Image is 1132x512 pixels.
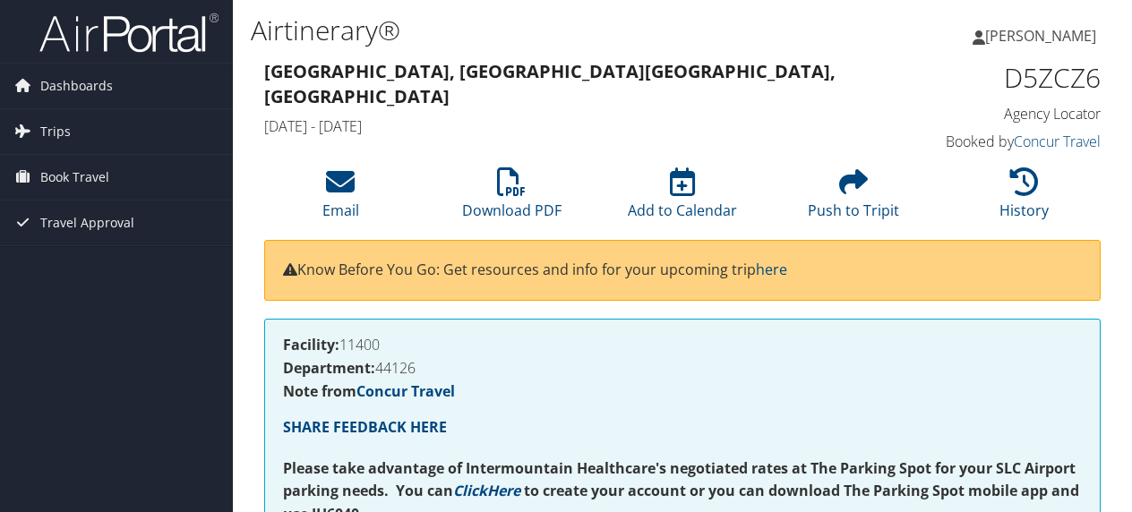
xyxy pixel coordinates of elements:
[283,358,375,378] strong: Department:
[283,337,1082,352] h4: 11400
[283,335,339,354] strong: Facility:
[453,481,487,500] a: Click
[283,417,447,437] a: SHARE FEEDBACK HERE
[322,177,359,220] a: Email
[283,361,1082,375] h4: 44126
[283,381,455,401] strong: Note from
[356,381,455,401] a: Concur Travel
[264,59,836,108] strong: [GEOGRAPHIC_DATA], [GEOGRAPHIC_DATA] [GEOGRAPHIC_DATA], [GEOGRAPHIC_DATA]
[487,481,520,500] a: Here
[40,201,134,245] span: Travel Approval
[40,155,109,200] span: Book Travel
[808,177,899,220] a: Push to Tripit
[39,12,219,54] img: airportal-logo.png
[264,116,885,136] h4: [DATE] - [DATE]
[912,132,1101,151] h4: Booked by
[40,64,113,108] span: Dashboards
[985,26,1096,46] span: [PERSON_NAME]
[912,59,1101,97] h1: D5ZCZ6
[999,177,1049,220] a: History
[251,12,827,49] h1: Airtinerary®
[973,9,1114,63] a: [PERSON_NAME]
[462,177,562,220] a: Download PDF
[1014,132,1101,151] a: Concur Travel
[40,109,71,154] span: Trips
[912,104,1101,124] h4: Agency Locator
[283,259,1082,282] p: Know Before You Go: Get resources and info for your upcoming trip
[756,260,787,279] a: here
[283,458,1076,501] strong: Please take advantage of Intermountain Healthcare's negotiated rates at The Parking Spot for your...
[628,177,737,220] a: Add to Calendar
